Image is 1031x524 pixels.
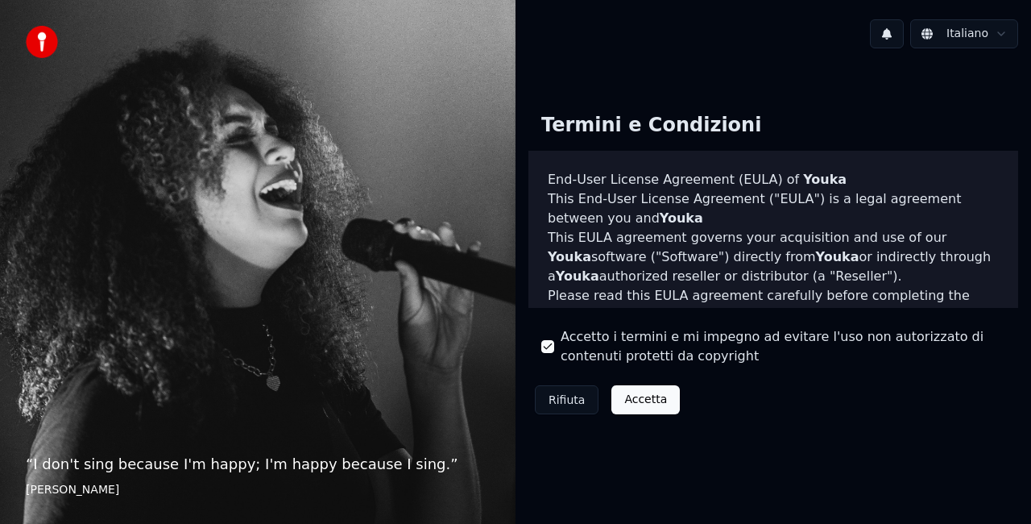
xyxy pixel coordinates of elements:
h3: End-User License Agreement (EULA) of [548,170,999,189]
img: youka [26,26,58,58]
label: Accetto i termini e mi impegno ad evitare l'uso non autorizzato di contenuti protetti da copyright [561,327,1005,366]
span: Youka [769,307,813,322]
span: Youka [548,249,591,264]
p: Please read this EULA agreement carefully before completing the installation process and using th... [548,286,999,364]
p: “ I don't sing because I'm happy; I'm happy because I sing. ” [26,453,490,476]
button: Rifiuta [535,385,598,414]
p: This EULA agreement governs your acquisition and use of our software ("Software") directly from o... [548,228,999,286]
button: Accetta [611,385,680,414]
footer: [PERSON_NAME] [26,482,490,498]
span: Youka [660,210,703,226]
span: Youka [816,249,859,264]
p: This End-User License Agreement ("EULA") is a legal agreement between you and [548,189,999,228]
span: Youka [556,268,599,284]
span: Youka [803,172,847,187]
div: Termini e Condizioni [528,100,774,152]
